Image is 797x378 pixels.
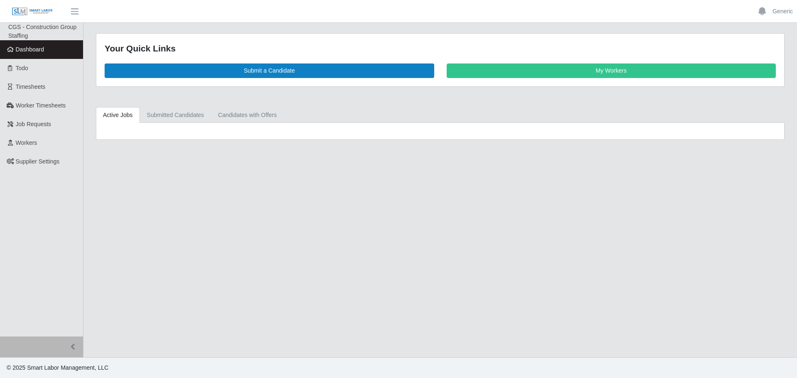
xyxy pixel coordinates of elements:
img: SLM Logo [12,7,53,16]
span: Worker Timesheets [16,102,66,109]
span: Workers [16,139,37,146]
a: Submitted Candidates [140,107,211,123]
div: Your Quick Links [105,42,776,55]
span: Dashboard [16,46,44,53]
a: Active Jobs [96,107,140,123]
span: Job Requests [16,121,51,127]
a: My Workers [447,63,776,78]
a: Submit a Candidate [105,63,434,78]
span: © 2025 Smart Labor Management, LLC [7,364,108,371]
span: Supplier Settings [16,158,60,165]
a: Generic [773,7,793,16]
a: Candidates with Offers [211,107,284,123]
span: CGS - Construction Group Staffing [8,24,76,39]
span: Todo [16,65,28,71]
span: Timesheets [16,83,46,90]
